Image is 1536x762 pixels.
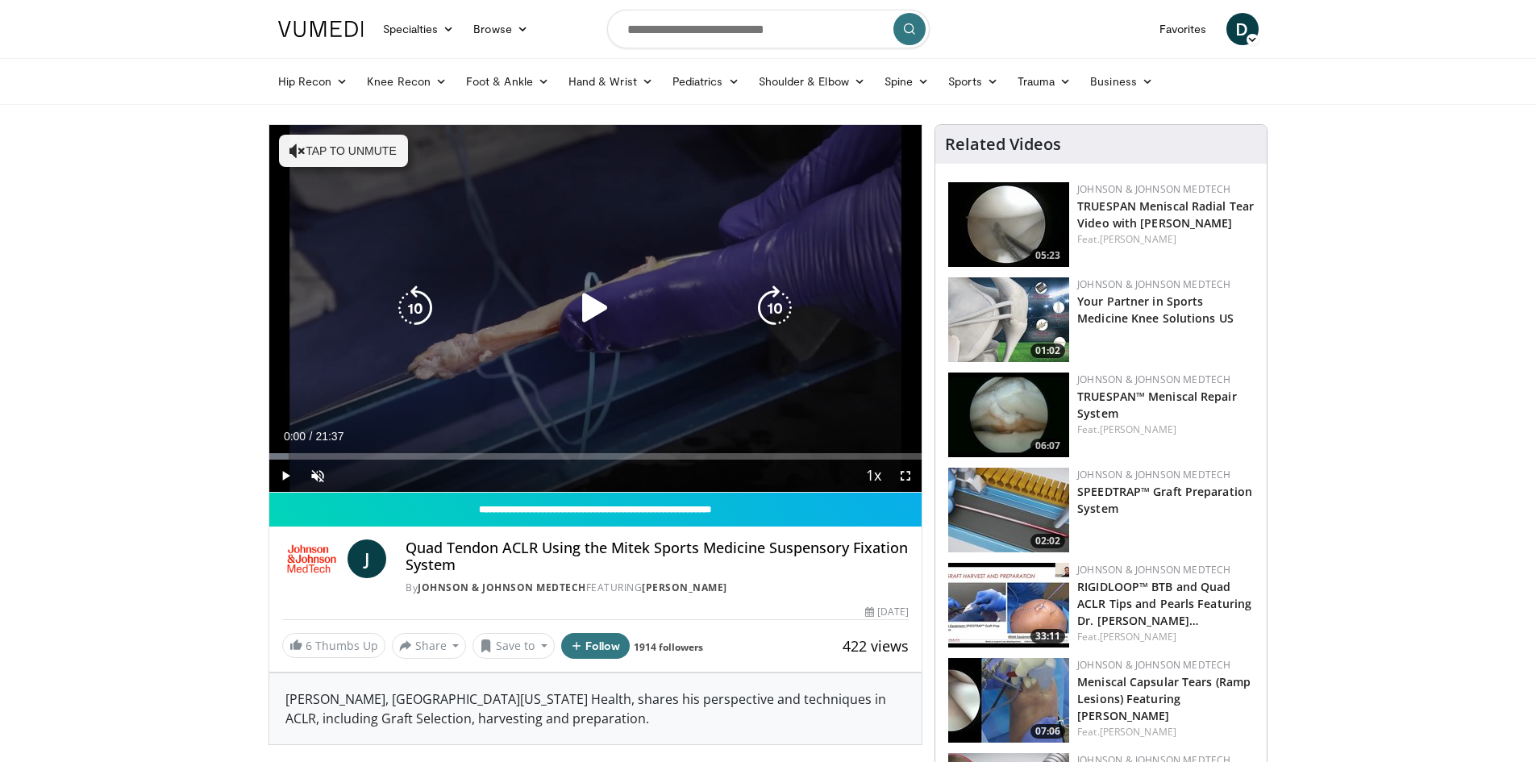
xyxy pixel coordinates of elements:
[607,10,930,48] input: Search topics, interventions
[302,460,334,492] button: Unmute
[269,460,302,492] button: Play
[561,633,631,659] button: Follow
[282,633,385,658] a: 6 Thumbs Up
[865,605,909,619] div: [DATE]
[749,65,875,98] a: Shoulder & Elbow
[948,182,1069,267] a: 05:23
[1077,484,1252,516] a: SPEEDTRAP™ Graft Preparation System
[1077,198,1254,231] a: TRUESPAN Meniscal Radial Tear Video with [PERSON_NAME]
[406,581,909,595] div: By FEATURING
[1077,232,1254,247] div: Feat.
[1030,344,1065,358] span: 01:02
[392,633,467,659] button: Share
[948,277,1069,362] a: 01:02
[1100,725,1176,739] a: [PERSON_NAME]
[269,453,922,460] div: Progress Bar
[315,430,343,443] span: 21:37
[634,640,703,654] a: 1914 followers
[948,658,1069,743] a: 07:06
[939,65,1008,98] a: Sports
[663,65,749,98] a: Pediatrics
[310,430,313,443] span: /
[948,658,1069,743] img: 0c02c3d5-dde0-442f-bbc0-cf861f5c30d7.150x105_q85_crop-smart_upscale.jpg
[1077,674,1251,723] a: Meniscal Capsular Tears (Ramp Lesions) Featuring [PERSON_NAME]
[279,135,408,167] button: Tap to unmute
[1100,630,1176,643] a: [PERSON_NAME]
[1077,468,1230,481] a: Johnson & Johnson MedTech
[472,633,555,659] button: Save to
[1030,248,1065,263] span: 05:23
[1226,13,1259,45] a: D
[1030,534,1065,548] span: 02:02
[843,636,909,656] span: 422 views
[1030,629,1065,643] span: 33:11
[1077,579,1251,628] a: RIGIDLOOP™ BTB and Quad ACLR Tips and Pearls Featuring Dr. [PERSON_NAME]…
[1077,389,1237,421] a: TRUESPAN™ Meniscal Repair System
[1077,563,1230,577] a: Johnson & Johnson MedTech
[1100,232,1176,246] a: [PERSON_NAME]
[269,125,922,493] video-js: Video Player
[948,468,1069,552] a: 02:02
[306,638,312,653] span: 6
[464,13,538,45] a: Browse
[284,430,306,443] span: 0:00
[1080,65,1163,98] a: Business
[948,373,1069,457] a: 06:07
[948,373,1069,457] img: e42d750b-549a-4175-9691-fdba1d7a6a0f.150x105_q85_crop-smart_upscale.jpg
[268,65,358,98] a: Hip Recon
[642,581,727,594] a: [PERSON_NAME]
[269,673,922,744] div: [PERSON_NAME], [GEOGRAPHIC_DATA][US_STATE] Health, shares his perspective and techniques in ACLR,...
[948,277,1069,362] img: 0543fda4-7acd-4b5c-b055-3730b7e439d4.150x105_q85_crop-smart_upscale.jpg
[948,563,1069,647] img: 4bc3a03c-f47c-4100-84fa-650097507746.150x105_q85_crop-smart_upscale.jpg
[1077,423,1254,437] div: Feat.
[282,539,342,578] img: Johnson & Johnson MedTech
[945,135,1061,154] h4: Related Videos
[1077,373,1230,386] a: Johnson & Johnson MedTech
[1077,182,1230,196] a: Johnson & Johnson MedTech
[1077,630,1254,644] div: Feat.
[1008,65,1081,98] a: Trauma
[857,460,889,492] button: Playback Rate
[357,65,456,98] a: Knee Recon
[373,13,464,45] a: Specialties
[875,65,939,98] a: Spine
[1030,724,1065,739] span: 07:06
[1077,277,1230,291] a: Johnson & Johnson MedTech
[1150,13,1217,45] a: Favorites
[889,460,922,492] button: Fullscreen
[418,581,586,594] a: Johnson & Johnson MedTech
[948,468,1069,552] img: a46a2fe1-2704-4a9e-acc3-1c278068f6c4.150x105_q85_crop-smart_upscale.jpg
[559,65,663,98] a: Hand & Wrist
[1077,725,1254,739] div: Feat.
[948,563,1069,647] a: 33:11
[456,65,559,98] a: Foot & Ankle
[1100,423,1176,436] a: [PERSON_NAME]
[1077,658,1230,672] a: Johnson & Johnson MedTech
[948,182,1069,267] img: a9cbc79c-1ae4-425c-82e8-d1f73baa128b.150x105_q85_crop-smart_upscale.jpg
[278,21,364,37] img: VuMedi Logo
[406,539,909,574] h4: Quad Tendon ACLR Using the Mitek Sports Medicine Suspensory Fixation System
[1077,294,1234,326] a: Your Partner in Sports Medicine Knee Solutions US
[348,539,386,578] a: J
[1030,439,1065,453] span: 06:07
